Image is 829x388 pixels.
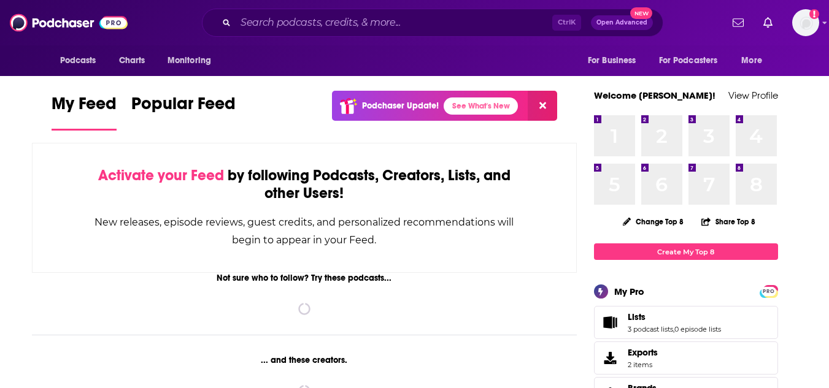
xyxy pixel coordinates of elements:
[362,101,439,111] p: Podchaser Update!
[579,49,652,72] button: open menu
[119,52,145,69] span: Charts
[792,9,819,36] span: Logged in as MattieVG
[52,93,117,121] span: My Feed
[552,15,581,31] span: Ctrl K
[588,52,636,69] span: For Business
[628,311,646,322] span: Lists
[94,167,515,202] div: by following Podcasts, Creators, Lists, and other Users!
[60,52,96,69] span: Podcasts
[111,49,153,72] a: Charts
[444,97,518,115] a: See What's New
[591,15,653,30] button: Open AdvancedNew
[741,52,762,69] span: More
[728,89,778,101] a: View Profile
[168,52,211,69] span: Monitoring
[628,360,658,369] span: 2 items
[32,273,577,283] div: Not sure who to follow? Try these podcasts...
[52,93,117,131] a: My Feed
[202,9,663,37] div: Search podcasts, credits, & more...
[32,355,577,365] div: ... and these creators.
[659,52,718,69] span: For Podcasters
[792,9,819,36] img: User Profile
[159,49,227,72] button: open menu
[596,20,647,26] span: Open Advanced
[628,325,673,333] a: 3 podcast lists
[673,325,674,333] span: ,
[94,213,515,249] div: New releases, episode reviews, guest credits, and personalized recommendations will begin to appe...
[792,9,819,36] button: Show profile menu
[598,314,623,331] a: Lists
[651,49,736,72] button: open menu
[674,325,721,333] a: 0 episode lists
[809,9,819,19] svg: Add a profile image
[628,347,658,358] span: Exports
[236,13,552,32] input: Search podcasts, credits, & more...
[131,93,236,131] a: Popular Feed
[615,214,692,229] button: Change Top 8
[594,306,778,339] span: Lists
[131,93,236,121] span: Popular Feed
[762,287,776,296] span: PRO
[598,349,623,367] span: Exports
[758,12,777,33] a: Show notifications dropdown
[762,286,776,295] a: PRO
[728,12,749,33] a: Show notifications dropdown
[10,11,128,34] img: Podchaser - Follow, Share and Rate Podcasts
[52,49,112,72] button: open menu
[733,49,777,72] button: open menu
[594,341,778,375] a: Exports
[594,243,778,260] a: Create My Top 8
[614,286,644,297] div: My Pro
[628,311,721,322] a: Lists
[594,89,715,101] a: Welcome [PERSON_NAME]!
[701,210,756,234] button: Share Top 8
[630,7,652,19] span: New
[98,166,224,184] span: Activate your Feed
